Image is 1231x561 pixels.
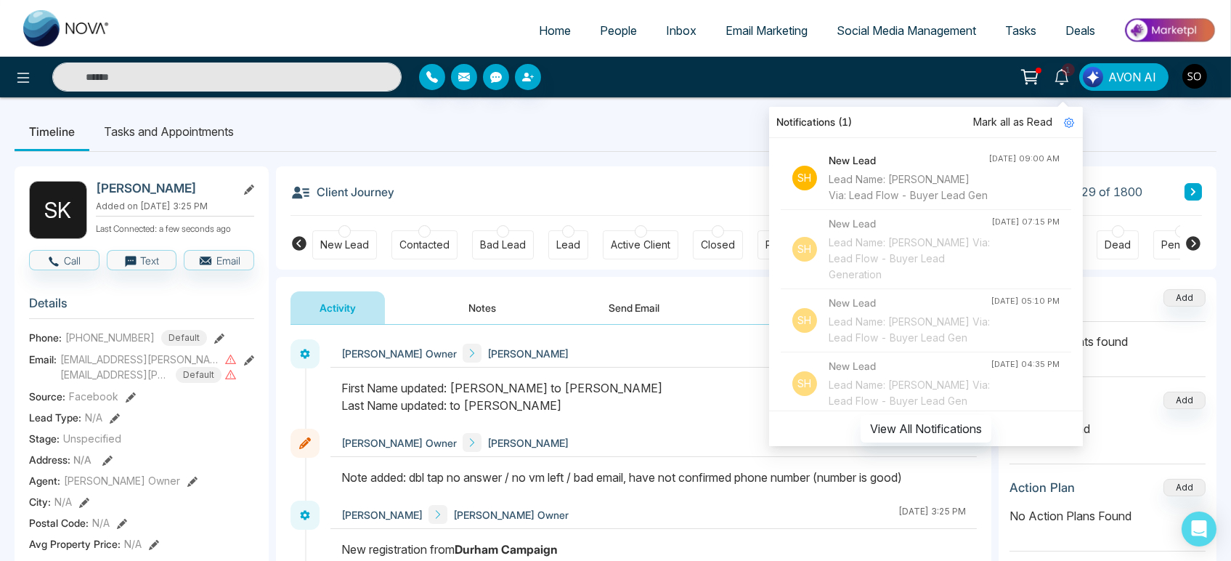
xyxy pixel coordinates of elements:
h4: New Lead [829,295,991,311]
span: Avg Property Price : [29,536,121,552]
img: Lead Flow [1083,67,1103,87]
div: Open Intercom Messenger [1182,512,1216,546]
p: No deals found [1009,420,1206,437]
span: City : [29,494,51,509]
a: View All Notifications [861,421,991,434]
span: Address: [29,452,92,467]
div: Lead [556,238,580,252]
p: Last Connected: a few seconds ago [96,219,254,235]
h3: Action Plan [1009,480,1075,495]
span: [PERSON_NAME] Owner [453,507,569,522]
button: Notes [439,291,525,324]
a: Deals [1051,17,1110,44]
button: AVON AI [1079,63,1169,91]
span: Default [176,367,222,383]
div: [DATE] 04:35 PM [991,358,1060,371]
span: [PHONE_NUMBER] [65,330,155,345]
h3: Details [29,296,254,318]
span: Add [1163,291,1206,303]
h4: New Lead [829,216,991,232]
span: [EMAIL_ADDRESS][PERSON_NAME][DOMAIN_NAME] [60,352,222,367]
button: View All Notifications [861,415,991,443]
div: Dead [1105,238,1131,252]
p: Sh [792,308,817,333]
span: Home [539,23,571,38]
button: Activity [291,291,385,324]
button: Email [184,250,254,270]
p: Sh [792,237,817,262]
span: Email Marketing [726,23,808,38]
span: Phone: [29,330,62,345]
div: Lead Name: [PERSON_NAME] Via: Lead Flow - Buyer Lead Gen [829,314,991,346]
span: Stage: [29,431,60,446]
span: Unspecified [63,431,121,446]
span: Default [161,330,207,346]
span: Postal Code : [29,515,89,530]
span: 1 [1062,63,1075,76]
button: Add [1163,392,1206,409]
span: N/A [124,536,142,552]
span: AVON AI [1108,68,1156,86]
span: N/A [85,410,102,425]
button: Call [29,250,99,270]
span: [PERSON_NAME] [341,507,423,522]
img: User Avatar [1182,64,1207,89]
span: Inbox [666,23,696,38]
h4: New Lead [829,358,991,374]
button: Add [1163,479,1206,496]
div: Lead Name: [PERSON_NAME] Via: Lead Flow - Buyer Lead Gen [829,171,988,203]
div: [DATE] 07:15 PM [991,216,1060,228]
span: [PERSON_NAME] Owner [341,346,457,361]
span: [PERSON_NAME] [487,346,569,361]
span: [EMAIL_ADDRESS][PERSON_NAME][DOMAIN_NAME] [60,367,169,382]
p: Sh [792,166,817,190]
div: New Lead [320,238,369,252]
li: Timeline [15,112,89,151]
span: Deals [1065,23,1095,38]
div: Bad Lead [480,238,526,252]
span: [PERSON_NAME] [487,435,569,451]
a: Home [524,17,585,44]
span: [PERSON_NAME] Owner [64,473,180,488]
span: Lead 29 of 1800 [1055,183,1142,201]
span: Lead Type: [29,410,81,425]
h2: [PERSON_NAME] [96,181,231,195]
div: S K [29,181,87,239]
span: Tasks [1005,23,1036,38]
div: [DATE] 05:10 PM [991,295,1060,307]
div: Contacted [399,238,450,252]
a: Email Marketing [711,17,822,44]
span: N/A [92,515,110,530]
span: Social Media Management [837,23,976,38]
div: Notifications (1) [769,107,1083,138]
h3: Client Journey [291,181,394,203]
span: N/A [73,453,92,466]
a: 1 [1044,63,1079,89]
a: Inbox [651,17,711,44]
button: Send Text [743,291,847,324]
div: Closed [701,238,735,252]
span: [PERSON_NAME] Owner [341,435,457,451]
li: Tasks and Appointments [89,112,248,151]
img: Nova CRM Logo [23,10,110,47]
div: Pending [1161,238,1201,252]
p: No attachments found [1009,322,1206,350]
span: Mark all as Read [973,114,1052,130]
span: Source: [29,389,65,404]
p: Added on [DATE] 3:25 PM [96,200,254,213]
span: Facebook [69,389,118,404]
div: Lead Name: [PERSON_NAME] Via: Lead Flow - Buyer Lead Gen [829,377,991,409]
span: N/A [54,494,72,509]
div: Active Client [611,238,670,252]
button: Send Email [580,291,688,324]
p: No Action Plans Found [1009,507,1206,525]
a: People [585,17,651,44]
img: Market-place.gif [1117,14,1222,47]
button: Text [107,250,177,270]
div: Past Client [765,238,816,252]
span: Agent: [29,473,60,488]
div: Lead Name: [PERSON_NAME] Via: Lead Flow - Buyer Lead Generation [829,235,991,283]
a: Social Media Management [822,17,991,44]
h4: New Lead [829,153,988,169]
div: [DATE] 3:25 PM [898,505,966,524]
